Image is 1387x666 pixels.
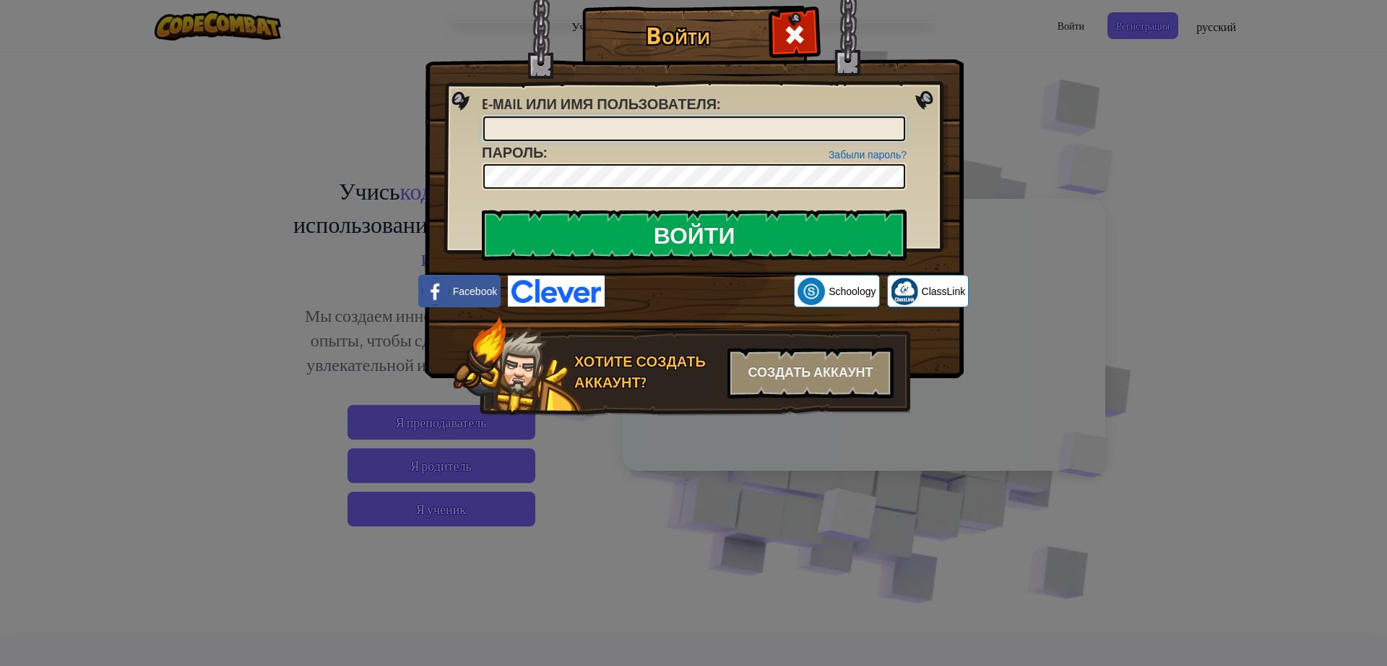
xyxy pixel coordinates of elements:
a: Забыли пароль? [829,149,907,161]
span: E-mail или имя пользователя [482,94,717,114]
img: clever-logo-blue.png [508,276,605,307]
span: Facebook [453,284,497,299]
span: Пароль [482,142,543,162]
label: : [482,142,547,163]
img: schoology.png [798,278,825,305]
img: classlink-logo-small.png [891,278,918,305]
span: ClassLink [922,284,966,299]
h1: Войти [586,22,770,48]
img: facebook_small.png [422,278,449,305]
div: Создать аккаунт [727,348,894,398]
div: Хотите создать аккаунт? [574,351,719,393]
label: : [482,94,720,115]
input: Войти [482,210,907,260]
span: Schoology [829,284,876,299]
iframe: Кнопка "Войти с аккаунтом Google" [605,276,794,307]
